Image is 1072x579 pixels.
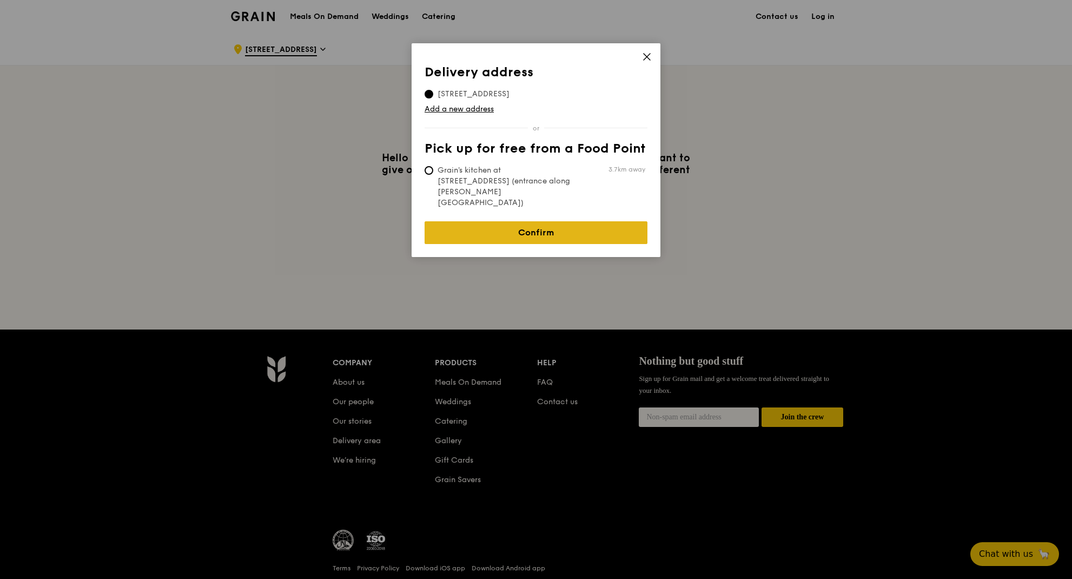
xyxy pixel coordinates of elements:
[425,65,647,84] th: Delivery address
[425,104,647,115] a: Add a new address
[608,165,645,174] span: 3.7km away
[425,89,522,100] span: [STREET_ADDRESS]
[425,166,433,175] input: Grain's kitchen at [STREET_ADDRESS] (entrance along [PERSON_NAME][GEOGRAPHIC_DATA])3.7km away
[425,221,647,244] a: Confirm
[425,165,586,208] span: Grain's kitchen at [STREET_ADDRESS] (entrance along [PERSON_NAME][GEOGRAPHIC_DATA])
[425,141,647,161] th: Pick up for free from a Food Point
[425,90,433,98] input: [STREET_ADDRESS]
